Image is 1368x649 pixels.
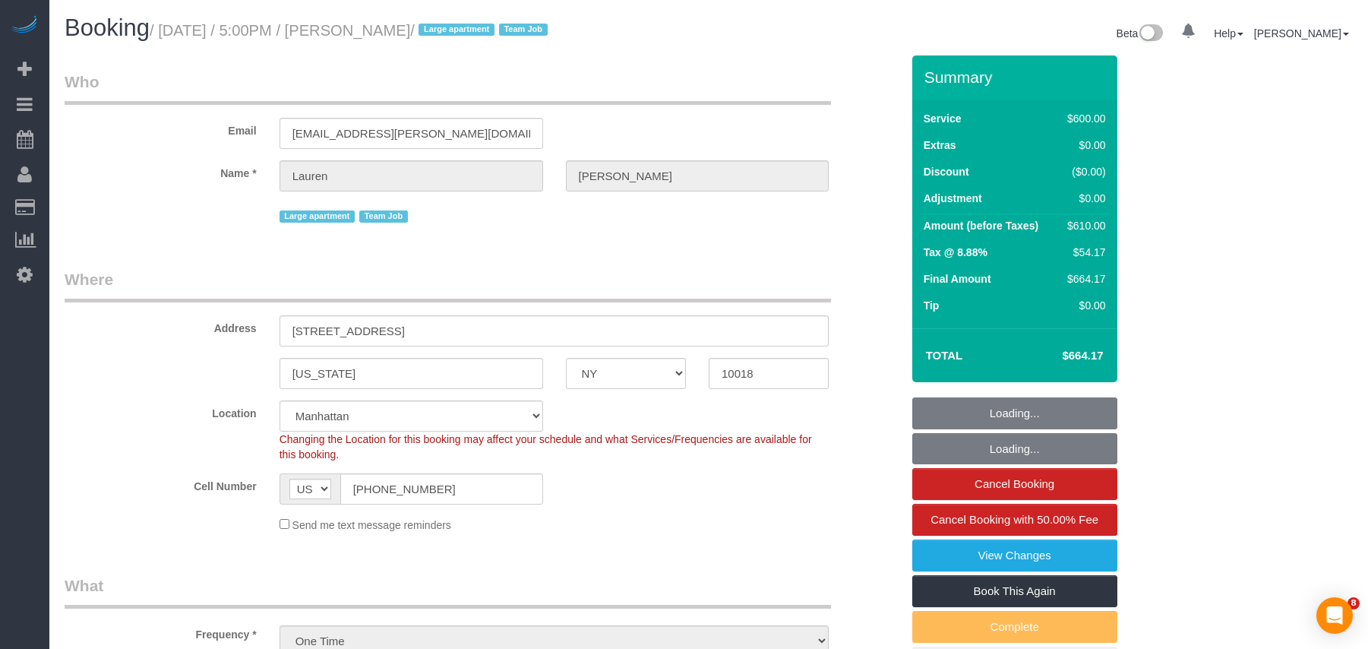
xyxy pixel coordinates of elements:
div: $600.00 [1061,111,1105,126]
div: $0.00 [1061,191,1105,206]
label: Tax @ 8.88% [924,245,987,260]
div: $0.00 [1061,298,1105,313]
img: New interface [1138,24,1163,44]
div: Open Intercom Messenger [1316,597,1353,634]
span: Team Job [499,24,548,36]
label: Service [924,111,962,126]
img: Automaid Logo [9,15,39,36]
h4: $664.17 [1016,350,1103,362]
span: Send me text message reminders [292,519,451,531]
div: $0.00 [1061,138,1105,153]
div: $610.00 [1061,218,1105,233]
input: Cell Number [340,473,543,505]
label: Location [53,400,268,421]
label: Frequency * [53,622,268,642]
span: Team Job [359,211,408,223]
a: Cancel Booking with 50.00% Fee [912,504,1117,536]
span: Booking [65,14,150,41]
input: Last Name [566,160,829,192]
span: Cancel Booking with 50.00% Fee [930,513,1098,526]
a: View Changes [912,540,1117,571]
label: Email [53,118,268,138]
legend: Where [65,268,831,302]
small: / [DATE] / 5:00PM / [PERSON_NAME] [150,22,552,39]
span: / [410,22,551,39]
label: Discount [924,164,969,179]
a: Help [1214,27,1243,40]
label: Amount (before Taxes) [924,218,1038,233]
h3: Summary [924,68,1110,86]
a: Book This Again [912,575,1117,607]
a: Beta [1117,27,1164,40]
div: ($0.00) [1061,164,1105,179]
label: Address [53,315,268,336]
span: Changing the Location for this booking may affect your schedule and what Services/Frequencies are... [280,433,812,461]
input: Zip Code [709,358,829,389]
div: $664.17 [1061,271,1105,287]
label: Tip [924,298,940,313]
label: Adjustment [924,191,982,206]
legend: What [65,575,831,609]
span: 8 [1347,597,1360,609]
label: Name * [53,160,268,181]
div: $54.17 [1061,245,1105,260]
span: Large apartment [419,24,494,36]
input: Email [280,118,543,149]
label: Extras [924,138,956,153]
input: City [280,358,543,389]
a: [PERSON_NAME] [1254,27,1349,40]
strong: Total [926,349,963,362]
label: Final Amount [924,271,991,287]
span: Large apartment [280,211,355,223]
a: Cancel Booking [912,468,1117,500]
input: First Name [280,160,543,192]
label: Cell Number [53,473,268,494]
legend: Who [65,71,831,105]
